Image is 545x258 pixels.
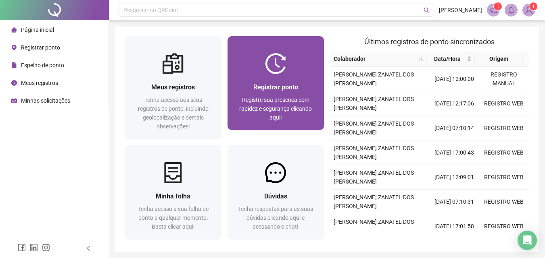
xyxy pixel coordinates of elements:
[138,97,209,130] span: Tenha acesso aos seus registros de ponto, incluindo geolocalização e demais observações!
[18,244,26,252] span: facebook
[11,62,17,68] span: file
[156,192,190,200] span: Minha folha
[138,206,209,230] span: Tenha acesso a sua folha de ponto a qualquer momento. Basta clicar aqui!
[479,214,529,239] td: REGISTRO WEB
[21,97,70,104] span: Minhas solicitações
[494,2,502,10] sup: 1
[430,214,479,239] td: [DATE] 17:01:58
[430,116,479,140] td: [DATE] 07:10:14
[42,244,50,252] span: instagram
[125,36,221,139] a: Meus registrosTenha acesso aos seus registros de ponto, incluindo geolocalização e demais observa...
[418,56,423,61] span: search
[11,27,17,33] span: home
[430,140,479,165] td: [DATE] 17:00:43
[430,190,479,214] td: [DATE] 07:10:31
[21,27,54,33] span: Página inicial
[490,6,497,14] span: notification
[239,97,312,121] span: Registre sua presença com rapidez e segurança clicando aqui!
[430,91,479,116] td: [DATE] 12:17:06
[479,116,529,140] td: REGISTRO WEB
[479,190,529,214] td: REGISTRO WEB
[334,96,414,111] span: [PERSON_NAME] ZANATEL DOS [PERSON_NAME]
[11,45,17,50] span: environment
[334,194,414,209] span: [PERSON_NAME] ZANATEL DOS [PERSON_NAME]
[529,2,537,10] sup: Atualize o seu contato no menu Meus Dados
[334,71,414,87] span: [PERSON_NAME] ZANATEL DOS [PERSON_NAME]
[430,165,479,190] td: [DATE] 12:09:01
[523,4,535,16] img: 91959
[507,6,515,14] span: bell
[479,91,529,116] td: REGISTRO WEB
[334,219,414,234] span: [PERSON_NAME] ZANATEL DOS [PERSON_NAME]
[426,51,474,67] th: Data/Hora
[21,62,64,68] span: Espelho de ponto
[86,246,91,251] span: left
[430,67,479,91] td: [DATE] 12:00:00
[21,80,58,86] span: Meus registros
[334,145,414,160] span: [PERSON_NAME] ZANATEL DOS [PERSON_NAME]
[264,192,287,200] span: Dúvidas
[228,36,324,130] a: Registrar pontoRegistre sua presença com rapidez e segurança clicando aqui!
[532,4,535,9] span: 1
[479,165,529,190] td: REGISTRO WEB
[30,244,38,252] span: linkedin
[11,98,17,103] span: schedule
[479,67,529,91] td: REGISTRO MANUAL
[334,120,414,136] span: [PERSON_NAME] ZANATEL DOS [PERSON_NAME]
[228,145,324,239] a: DúvidasTenha respostas para as suas dúvidas clicando aqui e acessando o chat!
[334,54,416,63] span: Colaborador
[334,169,414,185] span: [PERSON_NAME] ZANATEL DOS [PERSON_NAME]
[151,83,195,91] span: Meus registros
[497,4,499,9] span: 1
[439,6,482,14] span: [PERSON_NAME]
[430,54,465,63] span: Data/Hora
[125,145,221,239] a: Minha folhaTenha acesso a sua folha de ponto a qualquer momento. Basta clicar aqui!
[253,83,298,91] span: Registrar ponto
[417,53,425,65] span: search
[364,37,495,46] span: Últimos registros de ponto sincronizados
[21,44,60,51] span: Registrar ponto
[11,80,17,86] span: clock-circle
[518,231,537,250] div: Open Intercom Messenger
[238,206,313,230] span: Tenha respostas para as suas dúvidas clicando aqui e acessando o chat!
[479,140,529,165] td: REGISTRO WEB
[424,7,430,13] span: search
[475,51,523,67] th: Origem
